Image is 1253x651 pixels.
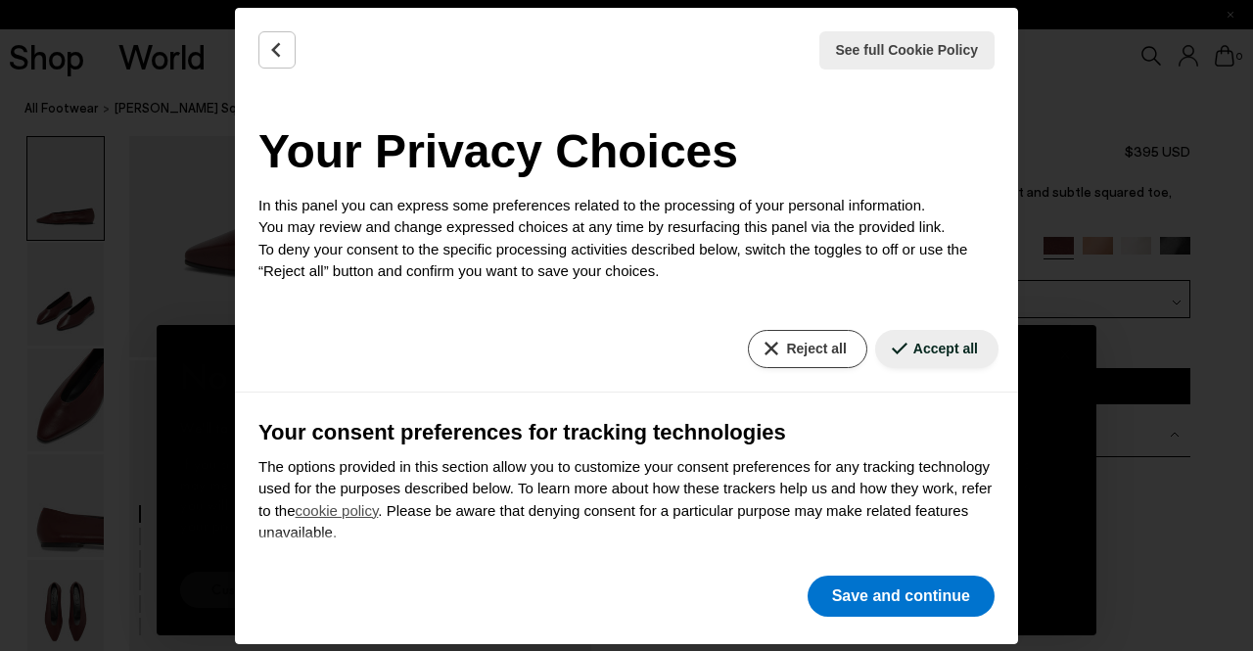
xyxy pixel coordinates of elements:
font: The options provided in this section allow you to customize your consent preferences for any trac... [258,458,992,519]
font: You may review and change expressed choices at any time by resurfacing this panel via the provide... [258,218,946,235]
button: Reject all [748,330,866,368]
font: To deny your consent to the specific processing activities described below, switch the toggles to... [258,241,967,280]
font: . Please be aware that denying consent for a particular purpose may make related features unavail... [258,502,968,541]
button: Save and continue [808,576,995,617]
font: See full Cookie Policy [836,42,979,58]
font: Reject all [786,341,846,356]
font: Save and continue [832,587,970,604]
font: cookie policy [296,502,379,519]
font: Your consent preferences for tracking technologies [258,420,786,444]
font: Accept all [913,341,978,356]
font: In this panel you can express some preferences related to the processing of your personal informa... [258,197,925,213]
button: Accept all [875,330,998,368]
a: cookie policy - link opens in a new tab [296,502,379,519]
font: Your Privacy Choices [258,125,738,177]
button: Back [258,31,296,69]
button: See full Cookie Policy [819,31,996,70]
